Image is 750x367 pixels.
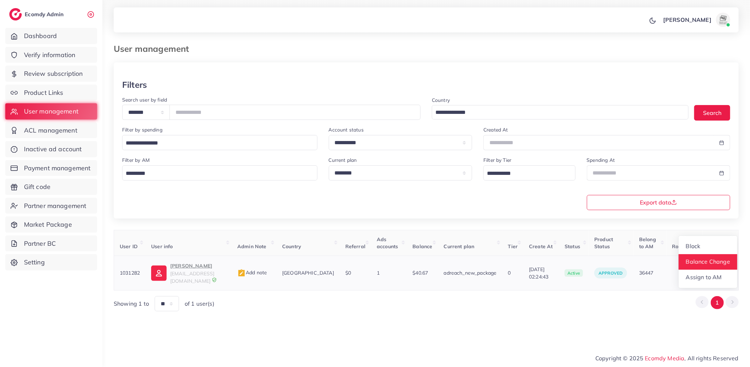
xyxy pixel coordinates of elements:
label: Search user by field [122,96,167,103]
span: Payment management [24,164,91,173]
a: User management [5,103,97,120]
span: Country [282,243,301,250]
span: User ID [120,243,138,250]
span: [DATE] 02:24:43 [529,266,553,280]
ul: Pagination [696,296,739,309]
label: Current plan [329,157,357,164]
a: Payment management [5,160,97,176]
span: [GEOGRAPHIC_DATA] [282,270,334,276]
span: Referral [345,243,365,250]
span: Partner BC [24,239,56,248]
a: Partner BC [5,236,97,252]
span: Belong to AM [639,236,656,250]
img: 9CAL8B2pu8EFxCJHYAAAAldEVYdGRhdGU6Y3JlYXRlADIwMjItMTItMDlUMDQ6NTg6MzkrMDA6MDBXSlgLAAAAJXRFWHRkYXR... [212,277,217,282]
button: Export data [587,195,731,210]
h3: User management [114,44,195,54]
label: Filter by Tier [483,157,511,164]
a: ACL management [5,122,97,139]
span: Ads accounts [377,236,398,250]
p: [PERSON_NAME] [663,16,712,24]
label: Created At [483,126,508,133]
span: Dashboard [24,31,57,41]
input: Search for option [484,168,566,179]
span: User management [24,107,78,116]
span: Admin Note [237,243,267,250]
img: admin_note.cdd0b510.svg [237,269,246,277]
span: Balance [413,243,433,250]
input: Search for option [123,138,308,149]
a: Inactive ad account [5,141,97,157]
input: Search for option [123,168,308,179]
span: of 1 user(s) [185,300,214,308]
span: Create At [529,243,553,250]
h3: Filters [122,80,147,90]
span: , All rights Reserved [685,354,739,362]
a: Dashboard [5,28,97,44]
span: Market Package [24,220,72,229]
span: Product Status [594,236,613,250]
a: Market Package [5,216,97,233]
span: Setting [24,258,45,267]
span: Roles [672,243,685,250]
div: Search for option [122,135,317,150]
label: Spending At [587,157,615,164]
a: [PERSON_NAME][EMAIL_ADDRESS][DOMAIN_NAME] [151,262,226,285]
span: Product Links [24,88,64,97]
span: active [565,269,583,277]
span: Assign to AM [686,274,722,281]
img: ic-user-info.36bf1079.svg [151,265,167,281]
input: Search for option [433,107,679,118]
span: Showing 1 to [114,300,149,308]
span: ACL management [24,126,77,135]
span: 1031282 [120,270,140,276]
a: Setting [5,254,97,270]
span: $40.67 [413,270,428,276]
span: adreach_new_package [444,270,497,276]
button: Search [694,105,730,120]
a: Gift code [5,179,97,195]
span: approved [599,270,623,276]
span: $0 [345,270,351,276]
a: logoEcomdy Admin [9,8,65,20]
a: Partner management [5,198,97,214]
a: Review subscription [5,66,97,82]
span: Export data [640,200,677,205]
a: Ecomdy Media [645,355,685,362]
h2: Ecomdy Admin [25,11,65,18]
span: Current plan [444,243,475,250]
span: Block [686,243,700,250]
a: [PERSON_NAME]avatar [659,13,733,27]
span: Balance Change [686,258,730,265]
span: Verify information [24,50,76,60]
a: Verify information [5,47,97,63]
label: Filter by spending [122,126,162,133]
span: Status [565,243,580,250]
p: [PERSON_NAME] [170,262,226,270]
label: Filter by AM [122,157,150,164]
span: [EMAIL_ADDRESS][DOMAIN_NAME] [170,270,214,284]
span: Copyright © 2025 [595,354,739,362]
img: logo [9,8,22,20]
span: User info [151,243,173,250]
span: Inactive ad account [24,145,82,154]
label: Account status [329,126,364,133]
a: Product Links [5,85,97,101]
span: Partner management [24,201,87,210]
span: Gift code [24,182,50,191]
span: Review subscription [24,69,83,78]
span: 36447 [639,270,654,276]
div: Search for option [122,165,317,181]
img: avatar [716,13,730,27]
div: Search for option [432,105,689,120]
span: 1 [377,270,380,276]
span: Add note [237,269,267,276]
label: Country [432,97,450,104]
button: Go to page 1 [711,296,724,309]
div: Search for option [483,165,575,181]
span: Tier [508,243,518,250]
span: 0 [508,270,511,276]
